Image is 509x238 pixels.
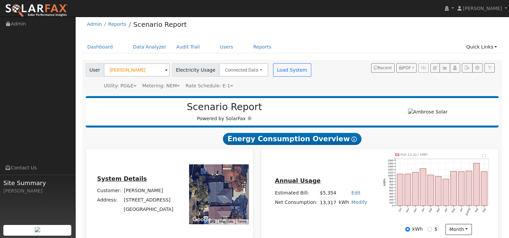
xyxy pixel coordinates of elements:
div: Utility: PG&E [104,82,137,89]
text: 300 [389,195,393,198]
rect: onclick="" [412,172,418,206]
text: [DATE] [465,208,471,216]
h2: Scenario Report [92,101,356,113]
text: 600 [389,186,393,189]
text: 1100 [388,171,393,174]
text: Feb [428,208,433,213]
text: 100 [389,201,393,204]
rect: onclick="" [397,174,403,206]
span: Energy Consumption Overview [223,133,361,145]
div: Metering: NEM [142,82,180,89]
text: Mar [436,208,441,213]
button: Edit User [430,63,440,73]
span: User [86,63,104,77]
text: 0 [392,204,393,207]
td: [PERSON_NAME] [122,186,174,195]
img: retrieve [35,227,40,232]
rect: onclick="" [435,176,441,206]
text: 1000 [388,174,393,177]
text: Dec [413,208,418,213]
td: 13,317 [319,198,337,208]
a: Quick Links [461,41,502,53]
label: kWh [412,226,423,233]
rect: onclick="" [405,174,411,206]
a: Scenario Report [133,20,187,28]
text: Apr [444,208,448,213]
text: 500 [389,189,393,192]
text: 900 [389,177,393,180]
text: Jun [459,208,463,213]
rect: onclick="" [458,171,464,206]
td: Net Consumption: [274,198,319,208]
rect: onclick="" [420,169,426,206]
text: Nov [405,208,410,213]
a: Help Link [484,63,495,73]
a: Audit Trail [171,41,205,53]
text: Jan [421,208,425,213]
a: Reports [248,41,276,53]
span: [PERSON_NAME] [463,6,502,11]
a: Users [215,41,238,53]
td: $5,354 [319,188,337,198]
button: Map Data [219,219,233,224]
rect: onclick="" [481,171,487,206]
a: Reports [108,21,126,27]
label: $ [434,226,437,233]
td: Customer: [96,186,122,195]
img: Ambrose Solar [408,108,448,115]
td: [GEOGRAPHIC_DATA] [122,205,174,214]
td: kWh [337,198,350,208]
text: 800 [389,180,393,183]
span: Site Summary [3,178,72,187]
span: PDF [399,66,411,70]
a: Edit [351,190,360,195]
button: month [445,224,472,235]
text: 1200 [388,168,393,171]
div: [PERSON_NAME] [3,187,72,194]
input: $ [427,227,432,232]
a: Admin [87,21,102,27]
text: May [451,208,456,213]
rect: onclick="" [466,171,472,206]
input: kWh [405,227,410,232]
text: Aug [474,208,479,213]
button: Login As [450,63,460,73]
button: Load System [273,63,311,77]
rect: onclick="" [450,171,456,206]
text: 200 [389,198,393,201]
text: 400 [389,192,393,195]
u: System Details [97,175,147,182]
img: Google [191,215,213,224]
text: Sep [482,208,487,213]
text: Oct [398,208,402,212]
u: Annual Usage [275,177,320,184]
button: PDF [396,63,417,73]
span: Alias: HE1 [185,83,233,88]
text: Pull 13,317 kWh [401,153,428,156]
a: Modify [351,200,367,205]
td: Address: [96,195,122,205]
rect: onclick="" [443,179,449,206]
button: Export Interval Data [462,63,472,73]
a: Terms (opens in new tab) [237,220,247,223]
button: Keyboard shortcuts [210,219,215,224]
i: Show Help [351,137,357,142]
a: Data Analyzer [128,41,171,53]
button: Recent [371,63,395,73]
text:  [482,154,486,158]
rect: onclick="" [428,175,434,206]
button: Settings [472,63,483,73]
a: Dashboard [82,41,118,53]
text: 1500 [388,159,393,162]
img: SolarFax [5,4,68,18]
text: 1400 [388,162,393,165]
span: Electricity Usage [172,63,219,77]
td: [STREET_ADDRESS] [122,195,174,205]
text: 700 [389,183,393,186]
button: Multi-Series Graph [439,63,450,73]
text: 1300 [388,165,393,168]
input: Select a User [104,63,170,77]
rect: onclick="" [474,163,480,206]
td: Estimated Bill: [274,188,319,198]
button: Connected Data [219,63,268,77]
